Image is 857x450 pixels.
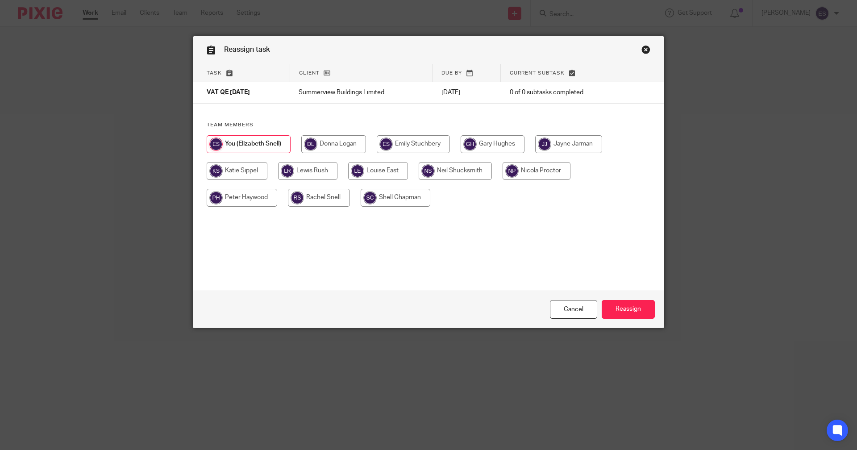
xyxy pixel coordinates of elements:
[441,71,462,75] span: Due by
[207,90,250,96] span: VAT QE [DATE]
[224,46,270,53] span: Reassign task
[207,71,222,75] span: Task
[641,45,650,57] a: Close this dialog window
[299,88,424,97] p: Summerview Buildings Limited
[510,71,565,75] span: Current subtask
[501,82,627,104] td: 0 of 0 subtasks completed
[207,121,650,129] h4: Team members
[550,300,597,319] a: Close this dialog window
[602,300,655,319] input: Reassign
[441,88,492,97] p: [DATE]
[299,71,320,75] span: Client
